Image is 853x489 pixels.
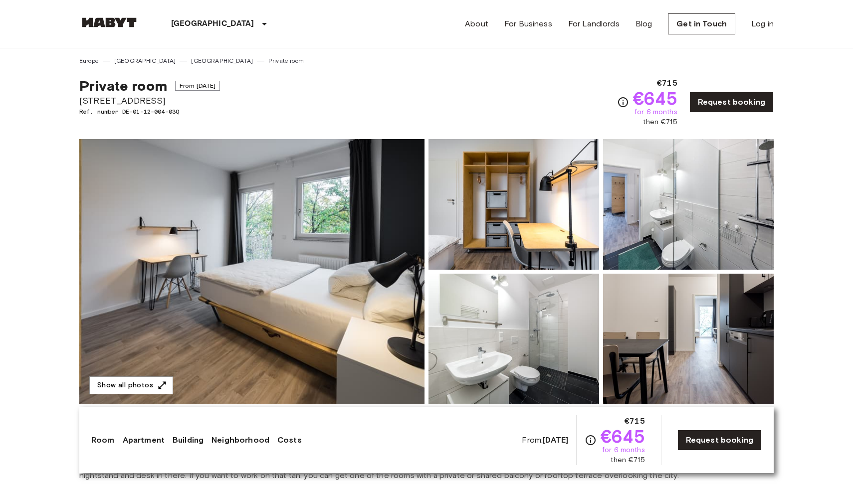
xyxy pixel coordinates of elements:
[611,455,644,465] span: then €715
[79,139,425,404] img: Marketing picture of unit DE-01-12-004-03Q
[277,434,302,446] a: Costs
[751,18,774,30] a: Log in
[79,17,139,27] img: Habyt
[171,18,254,30] p: [GEOGRAPHIC_DATA]
[677,430,762,451] a: Request booking
[79,56,99,65] a: Europe
[585,434,597,446] svg: Check cost overview for full price breakdown. Please note that discounts apply to new joiners onl...
[617,96,629,108] svg: Check cost overview for full price breakdown. Please note that discounts apply to new joiners onl...
[212,434,269,446] a: Neighborhood
[191,56,253,65] a: [GEOGRAPHIC_DATA]
[79,107,220,116] span: Ref. number DE-01-12-004-03Q
[89,376,173,395] button: Show all photos
[643,117,677,127] span: then €715
[601,427,645,445] span: €645
[633,89,677,107] span: €645
[657,77,677,89] span: €715
[603,274,774,404] img: Picture of unit DE-01-12-004-03Q
[79,94,220,107] span: [STREET_ADDRESS]
[123,434,165,446] a: Apartment
[603,139,774,270] img: Picture of unit DE-01-12-004-03Q
[428,139,599,270] img: Picture of unit DE-01-12-004-03Q
[625,415,645,427] span: €715
[689,92,774,113] a: Request booking
[602,445,645,455] span: for 6 months
[114,56,176,65] a: [GEOGRAPHIC_DATA]
[91,434,115,446] a: Room
[173,434,204,446] a: Building
[428,274,599,404] img: Picture of unit DE-01-12-004-03Q
[268,56,304,65] a: Private room
[465,18,488,30] a: About
[175,81,220,91] span: From [DATE]
[636,18,652,30] a: Blog
[522,435,568,446] span: From:
[543,435,568,445] b: [DATE]
[668,13,735,34] a: Get in Touch
[635,107,677,117] span: for 6 months
[79,77,167,94] span: Private room
[504,18,552,30] a: For Business
[568,18,620,30] a: For Landlords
